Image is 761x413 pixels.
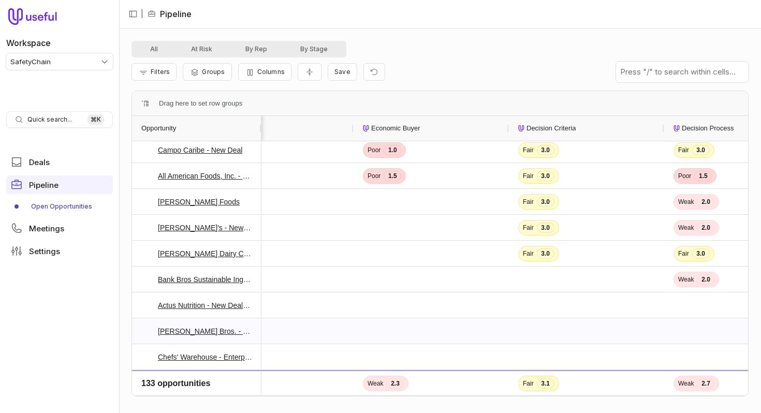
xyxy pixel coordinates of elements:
span: Meetings [29,225,64,232]
span: Drag here to set row groups [159,97,242,110]
div: Pipeline submenu [6,198,113,215]
a: All American Foods, Inc. - New Deal [158,170,252,182]
button: Columns [238,63,291,81]
span: Poor [368,146,380,154]
button: Filter Pipeline [131,63,177,81]
span: Quick search... [27,115,72,124]
span: 3.0 [537,248,554,259]
span: Weak [678,275,694,284]
span: Weak [678,224,694,232]
a: Open Opportunities [6,198,113,215]
button: By Stage [284,43,344,55]
a: [PERSON_NAME] Bros. - 3PL [158,325,252,337]
button: Collapse sidebar [125,6,141,22]
a: Settings [6,242,113,260]
a: [PERSON_NAME] Dairy Cooperative - Essentials x 2 Locations [158,247,252,260]
button: By Rep [229,43,284,55]
span: Groups [202,68,225,76]
a: Deals [6,153,113,171]
span: 2.0 [697,223,714,233]
a: [PERSON_NAME] Foods [158,196,240,208]
span: 2.0 [697,274,714,285]
span: Settings [29,247,60,255]
span: Fair [678,146,689,154]
span: 3.0 [537,197,554,207]
a: Pipeline [6,175,113,194]
label: Workspace [6,37,51,49]
span: Economic Buyer [371,122,420,135]
a: Campo Caribe - New Deal [158,144,242,156]
button: Create a new saved view [328,63,357,81]
span: Opportunity [141,122,176,135]
span: 3.0 [692,145,710,155]
li: Pipeline [148,8,192,20]
span: Fair [523,224,534,232]
div: Decision Criteria [518,116,655,141]
div: Metrics [208,116,344,141]
span: 2.0 [697,197,714,207]
span: 1.5 [384,171,401,181]
span: Fair [523,198,534,206]
span: Fair [523,146,534,154]
span: Fair [523,172,534,180]
span: Columns [257,68,285,76]
button: At Risk [174,43,229,55]
span: 3.0 [692,248,710,259]
span: 3.0 [537,171,554,181]
kbd: ⌘ K [87,114,104,125]
span: Decision Process [682,122,734,135]
span: Save [334,68,350,76]
button: All [134,43,174,55]
span: Decision Criteria [526,122,576,135]
span: Poor [368,172,380,180]
span: 3.0 [537,145,554,155]
div: Economic Buyer [363,116,500,141]
a: [PERSON_NAME]'s - New Deal [158,222,252,234]
span: Weak [678,198,694,206]
a: Bank Bros Sustainable Ingredients - New Deal [158,273,252,286]
span: Pipeline [29,181,58,189]
button: Group Pipeline [183,63,231,81]
span: Deals [29,158,50,166]
button: Reset view [363,63,385,81]
span: 1.5 [694,171,712,181]
button: Collapse all rows [298,63,321,81]
a: Meetings [6,219,113,238]
span: 1.0 [384,145,401,155]
div: Row Groups [159,97,242,110]
span: Filters [151,68,170,76]
span: | [141,8,143,20]
span: 3.0 [537,223,554,233]
span: Fair [523,249,534,258]
a: Chefs' Warehouse - Enterprise Essential [158,351,252,363]
span: Fair [678,249,689,258]
input: Press "/" to search within cells... [616,62,749,82]
span: Poor [678,172,691,180]
a: Actus Nutrition - New Deal ([PERSON_NAME] Sourced) [158,299,252,312]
